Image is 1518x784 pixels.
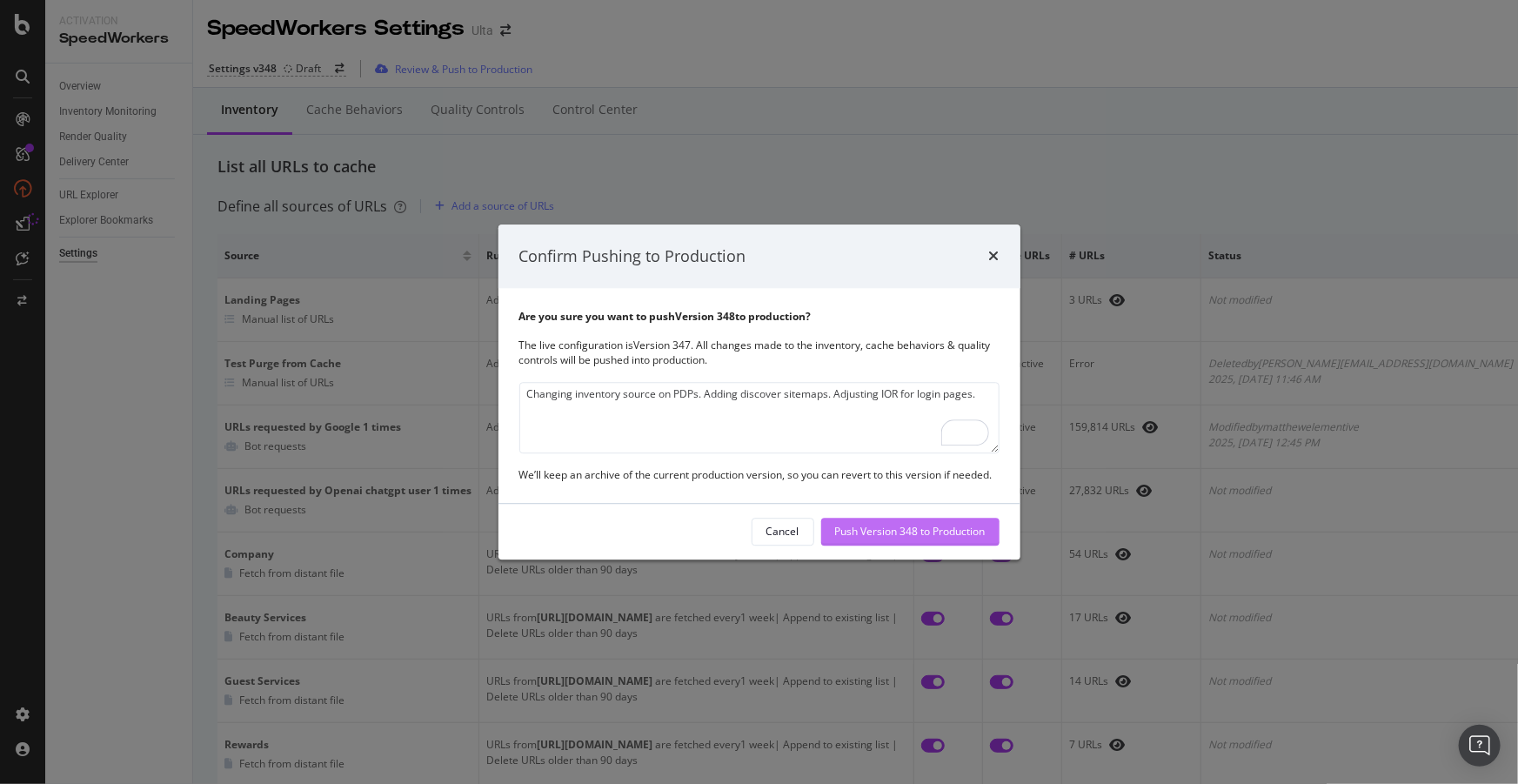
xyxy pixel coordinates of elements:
[519,245,746,268] div: Confirm Pushing to Production
[766,525,799,539] div: Cancel
[821,518,1000,546] button: Push Version 348 to Production
[519,467,1000,482] div: We’ll keep an archive of the current production version, so you can revert to this version if nee...
[519,338,1000,368] div: The live configuration is Version 347 . All changes made to the inventory, cache behaviors & qual...
[498,224,1020,560] div: modal
[519,310,812,325] b: Are you sure you want to push Version 348 to production?
[989,245,1000,268] div: times
[519,382,1000,453] textarea: To enrich screen reader interactions, please activate Accessibility in Grammarly extension settings
[1459,725,1501,767] div: Open Intercom Messenger
[752,518,814,546] button: Cancel
[835,525,986,539] div: Push Version 348 to Production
